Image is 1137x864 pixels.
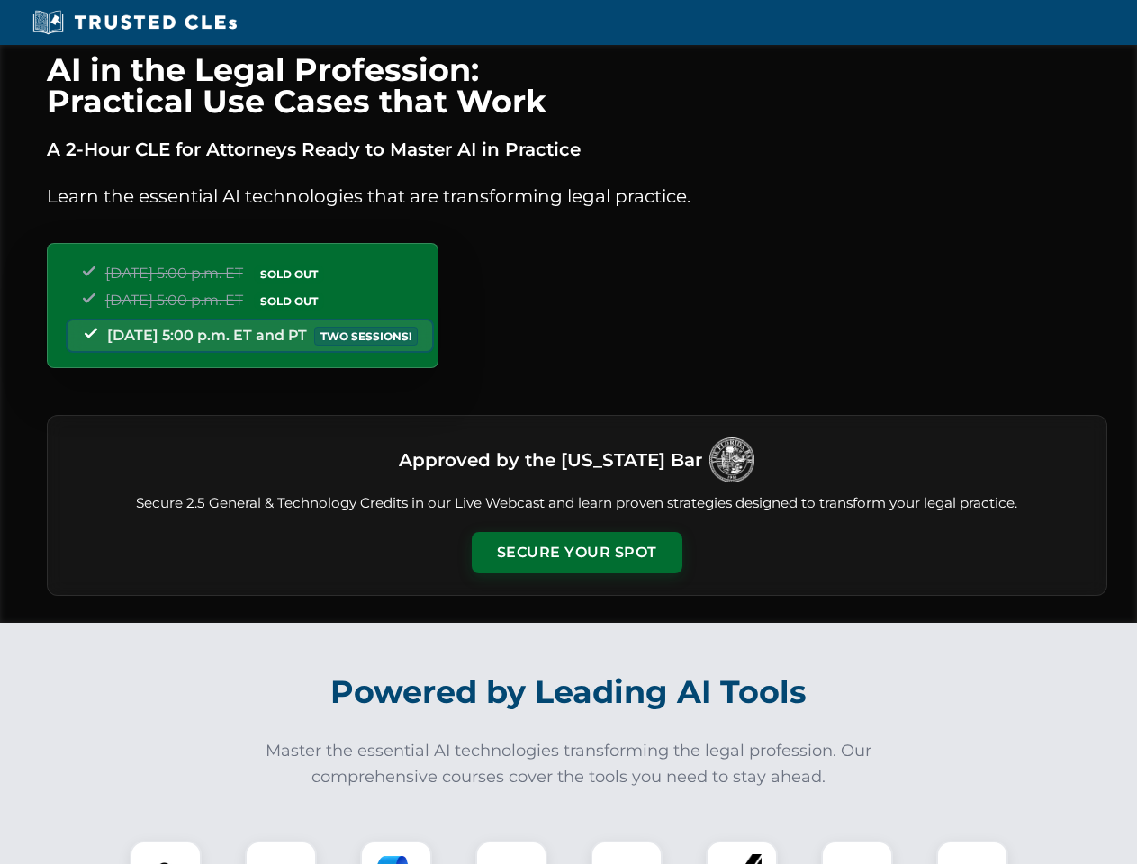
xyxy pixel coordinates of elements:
span: [DATE] 5:00 p.m. ET [105,265,243,282]
span: SOLD OUT [254,265,324,283]
img: Trusted CLEs [27,9,242,36]
h1: AI in the Legal Profession: Practical Use Cases that Work [47,54,1107,117]
span: SOLD OUT [254,292,324,310]
p: A 2-Hour CLE for Attorneys Ready to Master AI in Practice [47,135,1107,164]
img: Logo [709,437,754,482]
p: Secure 2.5 General & Technology Credits in our Live Webcast and learn proven strategies designed ... [69,493,1085,514]
span: [DATE] 5:00 p.m. ET [105,292,243,309]
button: Secure Your Spot [472,532,682,573]
h3: Approved by the [US_STATE] Bar [399,444,702,476]
p: Master the essential AI technologies transforming the legal profession. Our comprehensive courses... [254,738,884,790]
p: Learn the essential AI technologies that are transforming legal practice. [47,182,1107,211]
h2: Powered by Leading AI Tools [70,661,1068,724]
